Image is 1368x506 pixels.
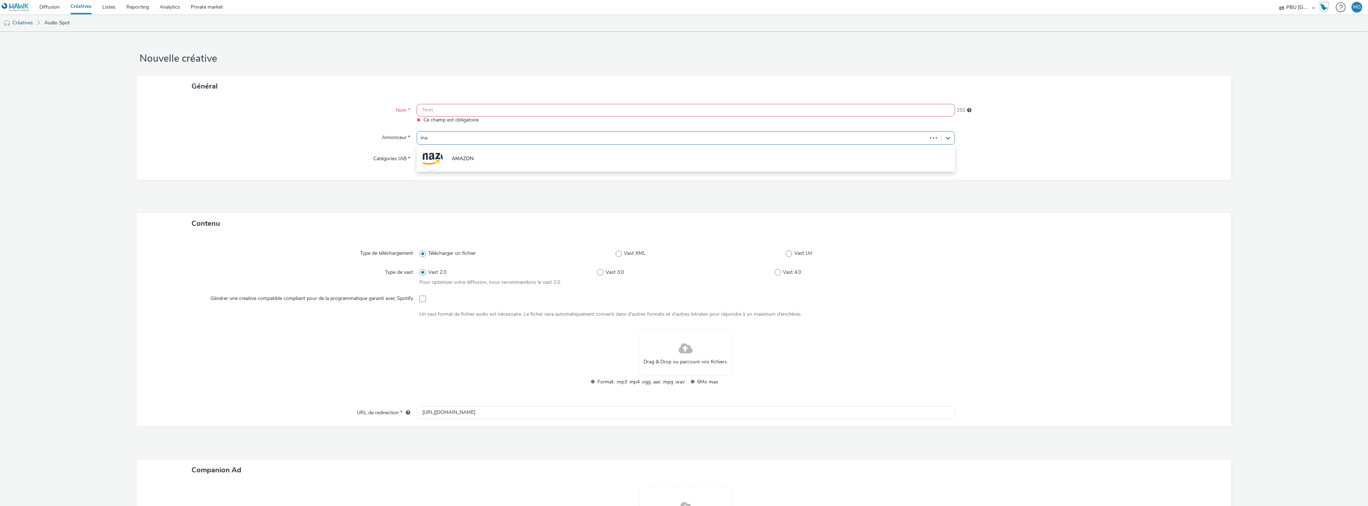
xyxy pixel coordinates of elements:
[379,131,413,141] label: Annonceur *
[41,14,73,32] a: Audio Spot
[417,406,955,419] input: url...
[393,104,413,114] label: Nom *
[382,266,416,276] label: Type de vast
[698,378,785,386] span: 6Mo max
[2,3,29,12] img: undefined Logo
[137,52,1231,66] h1: Nouvelle créative
[428,269,446,276] span: Vast 2.0
[428,250,476,257] span: Télécharger un fichier
[967,107,971,114] div: 255 caractères maximum
[1353,2,1361,13] div: MG
[452,155,474,162] span: AMAZON
[794,250,812,257] span: Vast Url
[644,358,728,366] span: Drag & Drop ou parcourir vos fichiers.
[422,148,443,169] img: AMAZON
[624,250,646,257] span: Vast XML
[957,107,965,114] span: 255
[191,465,241,475] span: Companion Ad
[1319,1,1332,13] a: Hawk Academy
[191,219,220,228] span: Contenu
[419,279,560,286] span: Pour optimiser votre diffusion, nous recommandons le vast 2.0
[208,292,416,302] label: Générer une creative compatible compliant pour de la programmatique garanti avec Spotify
[598,378,685,386] span: Format: .mp3 .mp4 .ogg .aac .mpg .wav
[191,81,218,91] span: Général
[419,311,952,318] div: Un seul format de fichier audio est nécessaire. Le ficher sera automatiquement converti dans d'au...
[4,20,11,27] img: audio
[370,152,413,162] label: Catégories IAB *
[783,269,801,276] span: Vast 4.0
[417,104,955,116] input: Nom
[423,116,479,123] span: Ce champ est obligatoire
[1319,1,1329,13] img: Hawk Academy
[354,406,413,416] label: URL de redirection *
[606,269,624,276] span: Vast 3.0
[357,247,416,257] label: Type de téléchargement
[402,409,410,416] div: L'URL de redirection sera utilisée comme URL de validation avec certains SSP et ce sera l'URL de ...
